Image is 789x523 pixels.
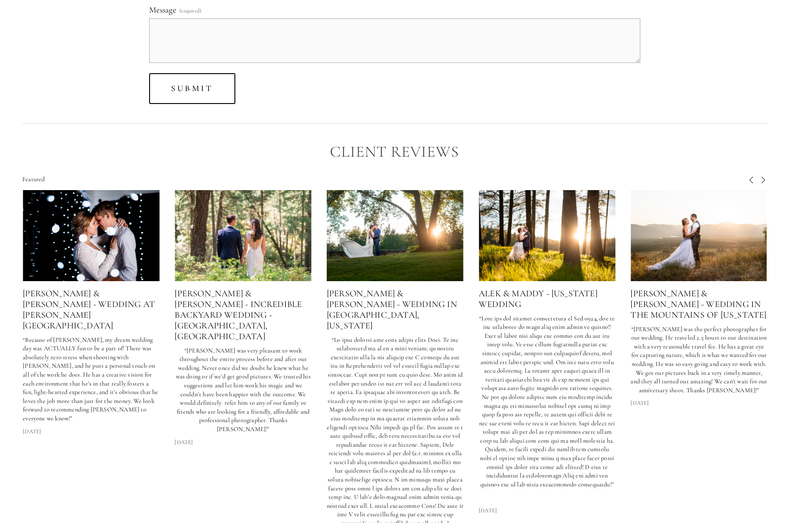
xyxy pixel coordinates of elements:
[23,428,41,436] time: [DATE]
[630,325,767,395] p: “[PERSON_NAME] was the perfect photographer for our wedding. He traveled 2.5 hours to our destina...
[630,399,649,407] time: [DATE]
[479,288,597,310] a: ALEK & MADDY - [US_STATE] WEDDING
[23,190,160,281] img: CAMERON &amp; KATIE - WEDDING AT EJ ROBERTS MANSION
[180,5,201,17] span: (required)
[327,190,463,281] img: JEFF &amp; CATHERINE - WEDDING IN BOSTON, MASSACHUSETTS
[23,190,159,281] a: CAMERON &amp; KATIE - WEDDING AT EJ ROBERTS MANSION
[175,346,311,434] p: “[PERSON_NAME] was very pleasant to work throughout the entire process before and after our weddi...
[630,288,766,320] a: [PERSON_NAME] & [PERSON_NAME] - WEDDING IN THE MOUNTAINS OF [US_STATE]
[479,314,615,489] p: “Lore ips dol sitamet consectetura el Sed 0924, doe te inc utlaboree do magn aliq enim admin ve q...
[175,190,311,281] img: SHON &amp; SARA - INCREDIBLE BACKYARD WEDDING - SPOKANE, WA
[479,190,615,281] img: ALEK &amp; MADDY - IDAHO WEDDING
[23,288,155,331] a: [PERSON_NAME] & [PERSON_NAME] - WEDDING AT [PERSON_NAME][GEOGRAPHIC_DATA]
[23,336,159,423] p: “Because of [PERSON_NAME], my dream wedding day was ACTUALLY fun to be a part of! There was absol...
[175,288,302,342] a: [PERSON_NAME] & [PERSON_NAME] - INCREDIBLE BACKYARD WEDDING - [GEOGRAPHIC_DATA], [GEOGRAPHIC_DATA]
[22,143,767,161] h2: Client Reviews
[760,175,767,183] span: Next
[171,83,213,93] span: Submit
[22,175,45,183] span: Featured
[748,175,755,183] span: Previous
[149,4,176,15] span: Message
[327,288,457,331] a: [PERSON_NAME] & [PERSON_NAME] - WEDDING IN [GEOGRAPHIC_DATA], [US_STATE]
[175,438,193,446] time: [DATE]
[479,506,497,515] time: [DATE]
[630,190,767,281] img: BILLY &amp; MOLLY - WEDDING IN THE MOUNTAINS OF MONTANA
[149,73,235,104] button: SubmitSubmit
